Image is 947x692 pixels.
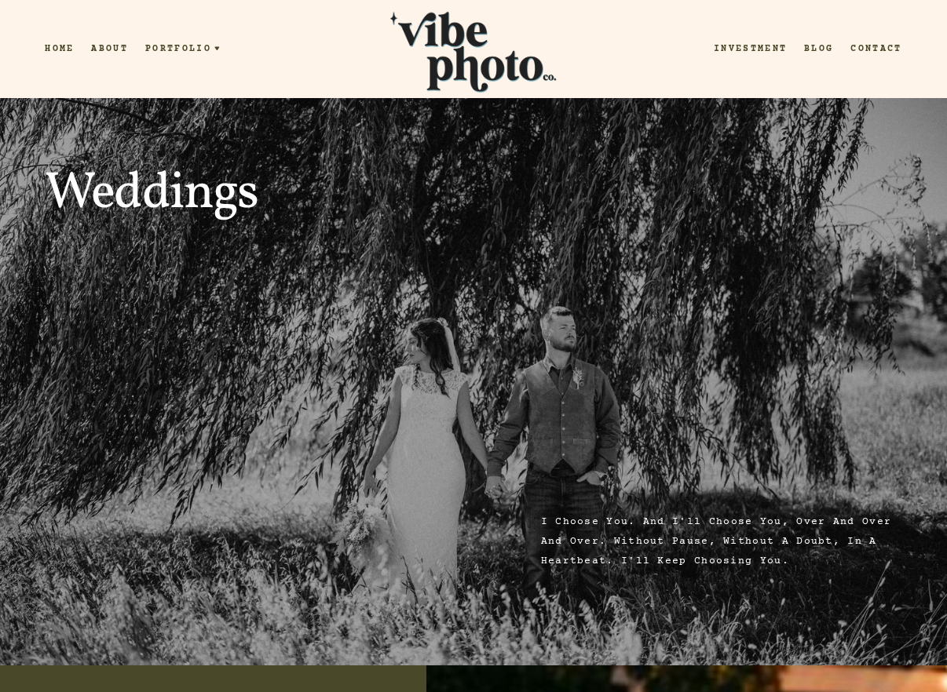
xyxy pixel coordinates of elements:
[606,512,635,532] span: you.
[145,45,211,54] span: Portfolio
[83,42,137,56] a: About
[541,532,563,552] span: and
[847,532,862,552] span: in
[555,512,599,532] span: choose
[842,42,910,56] a: Contact
[869,532,876,552] span: a
[723,532,774,552] span: without
[541,552,614,571] span: heartbeat.
[760,552,789,571] span: you.
[657,552,686,571] span: keep
[862,512,891,532] span: over
[705,42,795,56] a: Investment
[541,512,548,532] span: I
[709,512,753,532] span: choose
[694,552,752,571] span: choosing
[643,512,665,532] span: And
[614,532,665,552] span: Without
[796,512,825,532] span: over
[782,532,789,552] span: a
[621,552,650,571] span: I'll
[37,42,83,56] a: Home
[390,6,557,93] img: Vibe Photo Co.
[672,512,701,532] span: I'll
[760,512,789,532] span: you,
[795,42,842,56] a: Blog
[833,512,855,532] span: and
[137,42,231,56] a: Portfolio
[570,532,607,552] span: over.
[672,532,716,552] span: pause,
[45,169,257,220] span: Weddings
[796,532,840,552] span: doubt,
